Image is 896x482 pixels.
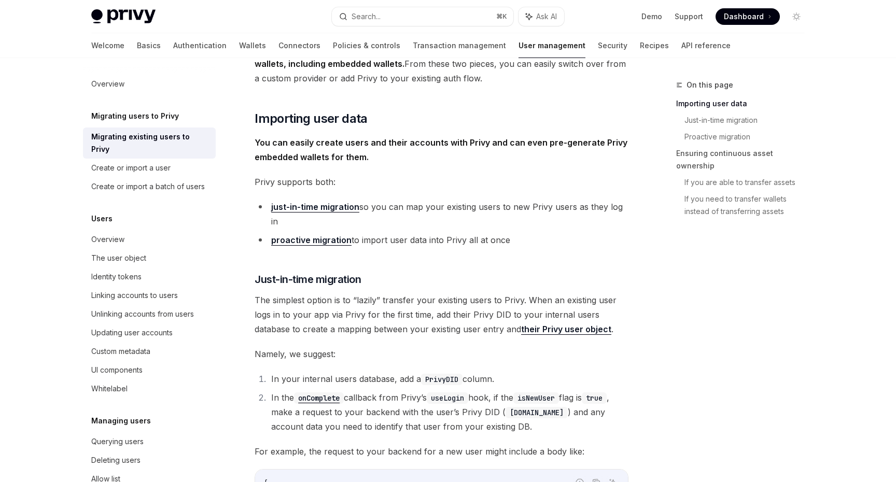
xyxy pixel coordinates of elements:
span: Importing user data [255,110,368,127]
a: Updating user accounts [83,323,216,342]
a: Custom metadata [83,342,216,361]
a: Unlinking accounts from users [83,305,216,323]
span: Namely, we suggest: [255,347,628,361]
a: Support [675,11,703,22]
a: proactive migration [271,235,352,246]
a: The user object [83,249,216,267]
li: In the callback from Privy’s hook, if the flag is , make a request to your backend with the user’... [268,390,628,434]
a: Demo [641,11,662,22]
a: onComplete [294,392,344,403]
a: Identity tokens [83,267,216,286]
span: Dashboard [724,11,764,22]
div: Whitelabel [91,382,128,395]
a: If you need to transfer wallets instead of transferring assets [684,191,813,220]
li: so you can map your existing users to new Privy users as they log in [255,200,628,229]
span: On this page [687,79,733,91]
h5: Users [91,212,113,225]
a: Importing user data [676,95,813,112]
div: Custom metadata [91,345,150,358]
a: Linking accounts to users [83,286,216,305]
a: Connectors [278,33,320,58]
a: Policies & controls [333,33,400,58]
div: Overview [91,233,124,246]
div: Overview [91,78,124,90]
li: In your internal users database, add a column. [268,372,628,386]
code: isNewUser [513,392,559,404]
a: Create or import a batch of users [83,177,216,196]
button: Search...⌘K [332,7,513,26]
div: Create or import a user [91,162,171,174]
img: light logo [91,9,156,24]
div: Updating user accounts [91,327,173,339]
a: Transaction management [413,33,506,58]
div: Unlinking accounts from users [91,308,194,320]
a: Security [598,33,627,58]
code: PrivyDID [421,374,463,385]
a: Overview [83,75,216,93]
div: The user object [91,252,146,264]
div: Migrating existing users to Privy [91,131,209,155]
button: Ask AI [519,7,564,26]
a: Querying users [83,432,216,451]
a: Deleting users [83,451,216,470]
strong: You can easily create users and their accounts with Privy and can even pre-generate Privy embedde... [255,137,627,162]
span: ⌘ K [496,12,507,21]
a: Migrating existing users to Privy [83,127,216,159]
h5: Migrating users to Privy [91,110,179,122]
span: Just-in-time migration [255,272,361,287]
li: to import user data into Privy all at once [255,233,628,247]
div: Identity tokens [91,271,142,283]
a: Create or import a user [83,159,216,177]
a: just-in-time migration [271,202,359,212]
code: [DOMAIN_NAME] [506,407,568,418]
div: Deleting users [91,454,141,466]
div: Search... [352,10,381,23]
a: Proactive migration [684,129,813,145]
code: true [582,392,607,404]
span: For example, the request to your backend for a new user might include a body like: [255,444,628,459]
a: Authentication [173,33,227,58]
a: Welcome [91,33,124,58]
a: API reference [681,33,731,58]
a: Basics [137,33,161,58]
a: Dashboard [716,8,780,25]
div: Linking accounts to users [91,289,178,302]
a: Ensuring continuous asset ownership [676,145,813,174]
code: useLogin [427,392,468,404]
a: Recipes [640,33,669,58]
span: Ask AI [536,11,557,22]
a: UI components [83,361,216,379]
button: Toggle dark mode [788,8,805,25]
div: Create or import a batch of users [91,180,205,193]
a: User management [519,33,585,58]
div: UI components [91,364,143,376]
span: The simplest option is to “lazily” transfer your existing users to Privy. When an existing user l... [255,293,628,336]
a: Just-in-time migration [684,112,813,129]
div: Querying users [91,435,144,448]
a: If you are able to transfer assets [684,174,813,191]
a: their Privy user object [521,324,611,335]
span: Privy supports both: [255,175,628,189]
a: Wallets [239,33,266,58]
a: Whitelabel [83,379,216,398]
h5: Managing users [91,415,151,427]
code: onComplete [294,392,344,404]
a: Overview [83,230,216,249]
